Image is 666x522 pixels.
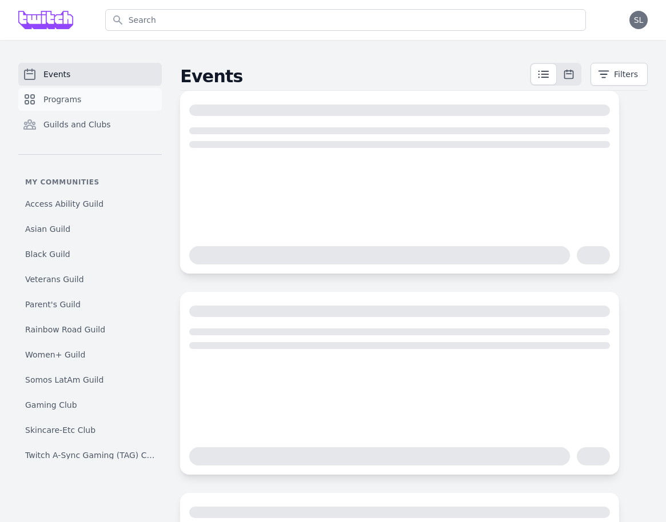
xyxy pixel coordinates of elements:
input: Search [105,9,586,31]
button: Filters [591,63,648,86]
span: Gaming Club [25,399,77,411]
span: Access Ability Guild [25,198,103,210]
nav: Sidebar [18,63,162,459]
span: Asian Guild [25,223,70,235]
span: Guilds and Clubs [43,119,111,130]
a: Guilds and Clubs [18,113,162,136]
a: Veterans Guild [18,269,162,290]
span: Events [43,69,70,80]
a: Gaming Club [18,395,162,415]
a: Rainbow Road Guild [18,319,162,340]
span: Programs [43,94,81,105]
a: Twitch A-Sync Gaming (TAG) Club [18,445,162,465]
span: Parent's Guild [25,299,81,310]
span: SL [634,16,644,24]
a: Programs [18,88,162,111]
h2: Events [180,66,530,87]
button: SL [629,11,648,29]
a: Events [18,63,162,86]
span: Rainbow Road Guild [25,324,105,335]
a: Women+ Guild [18,344,162,365]
span: Black Guild [25,248,70,260]
span: Somos LatAm Guild [25,374,103,386]
p: My communities [18,178,162,187]
a: Skincare-Etc Club [18,420,162,440]
a: Parent's Guild [18,294,162,315]
img: Grove [18,11,73,29]
a: Somos LatAm Guild [18,370,162,390]
a: Asian Guild [18,219,162,239]
a: Black Guild [18,244,162,264]
span: Twitch A-Sync Gaming (TAG) Club [25,449,155,461]
a: Access Ability Guild [18,194,162,214]
span: Women+ Guild [25,349,85,360]
span: Veterans Guild [25,274,84,285]
span: Skincare-Etc Club [25,424,95,436]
